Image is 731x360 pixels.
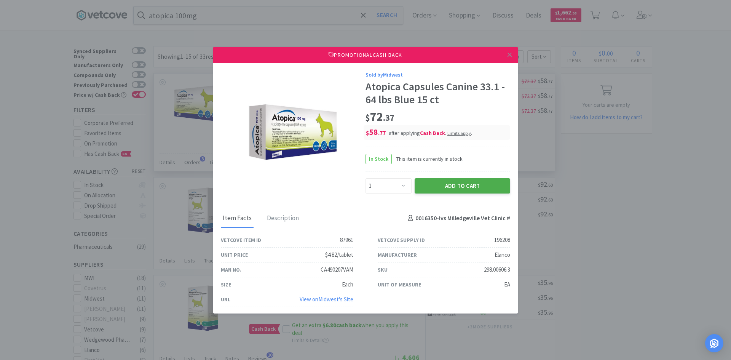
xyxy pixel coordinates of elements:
[365,112,370,123] span: $
[504,280,510,289] div: EA
[447,130,472,136] div: .
[221,251,248,259] div: Unit Price
[383,112,394,123] span: . 37
[447,130,471,136] span: Limits apply
[221,295,230,304] div: URL
[415,178,510,194] button: Add to Cart
[366,126,386,137] span: 58
[366,129,369,136] span: $
[221,209,254,228] div: Item Facts
[484,265,510,274] div: 298.00606.3
[342,280,353,289] div: Each
[378,129,386,136] span: . 77
[378,266,388,274] div: SKU
[392,155,463,163] span: This item is currently in stock
[405,213,510,223] h4: 0016350 - Ivs Milledgeville Vet Clinic #
[378,280,421,289] div: Unit of Measure
[365,80,510,106] div: Atopica Capsules Canine 33.1 - 64 lbs Blue 15 ct
[221,236,261,244] div: Vetcove Item ID
[365,109,394,124] span: 72
[378,236,425,244] div: Vetcove Supply ID
[389,130,472,136] span: after applying .
[378,251,417,259] div: Manufacturer
[340,235,353,245] div: 87961
[321,265,353,274] div: CA490207VAM
[495,250,510,259] div: Elanco
[265,209,301,228] div: Description
[213,47,518,63] div: Promotional Cash Back
[705,334,723,352] div: Open Intercom Messenger
[420,130,445,136] i: Cash Back
[221,266,241,274] div: Man No.
[494,235,510,245] div: 196208
[325,250,353,259] div: $4.82/tablet
[236,99,350,165] img: c8f401065a56478d80eebd6705cb14f9_196208.jpeg
[300,296,353,303] a: View onMidwest's Site
[366,154,391,164] span: In Stock
[221,280,231,289] div: Size
[365,70,510,79] div: Sold by Midwest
